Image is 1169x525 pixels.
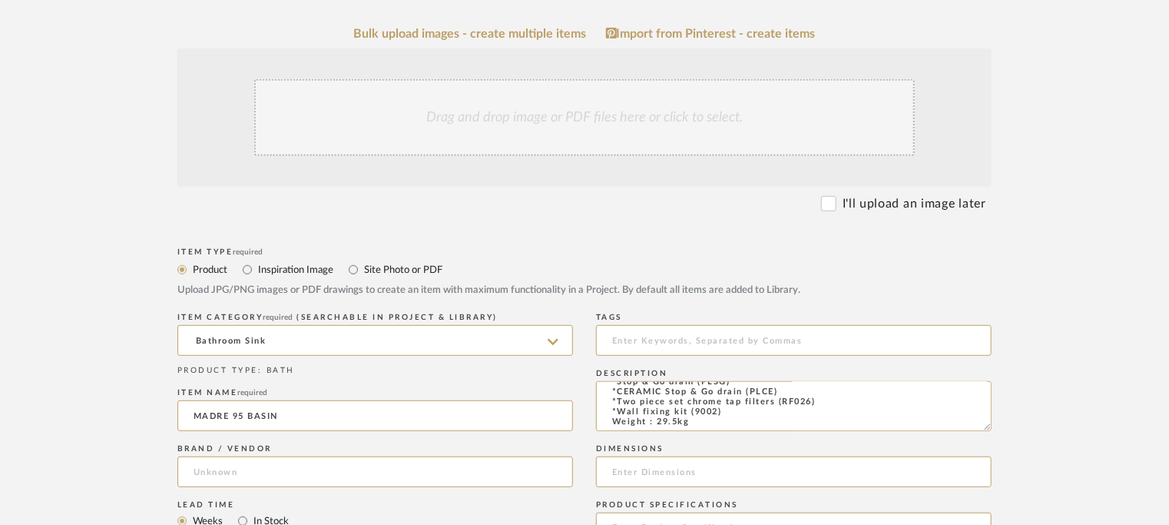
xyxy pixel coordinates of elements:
[177,400,573,431] input: Enter Name
[177,444,573,454] div: Brand / Vendor
[596,444,992,454] div: Dimensions
[177,365,573,377] div: PRODUCT TYPE
[596,369,992,378] div: Description
[363,261,442,278] label: Site Photo or PDF
[177,260,992,279] mat-radio-group: Select item type
[238,389,268,397] span: required
[191,261,227,278] label: Product
[177,313,573,322] div: ITEM CATEGORY
[596,313,992,322] div: Tags
[596,500,992,510] div: Product Specifications
[257,261,333,278] label: Inspiration Image
[263,314,293,321] span: required
[177,457,573,487] input: Unknown
[596,457,992,487] input: Enter Dimensions
[843,194,986,213] label: I'll upload an image later
[258,367,295,374] span: : BATH
[177,388,573,397] div: Item name
[606,27,816,41] a: Import from Pinterest - create items
[354,28,587,41] a: Bulk upload images - create multiple items
[177,325,573,356] input: Type a category to search and select
[297,314,498,321] span: (Searchable in Project & Library)
[596,325,992,356] input: Enter Keywords, Separated by Commas
[177,248,992,257] div: Item Type
[233,248,263,256] span: required
[177,283,992,298] div: Upload JPG/PNG images or PDF drawings to create an item with maximum functionality in a Project. ...
[177,500,573,510] div: Lead Time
